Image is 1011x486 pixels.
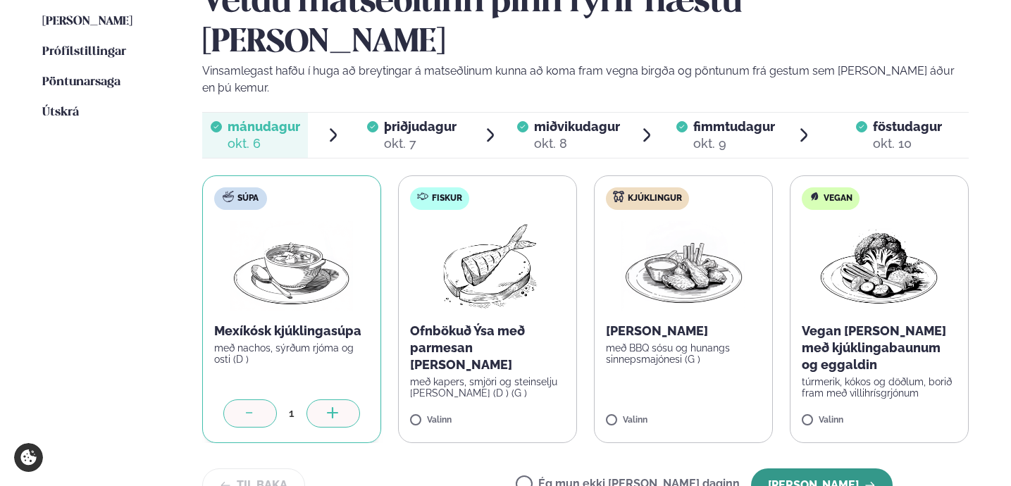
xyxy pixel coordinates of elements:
p: Mexíkósk kjúklingasúpa [214,323,369,339]
div: okt. 8 [534,135,620,152]
p: með nachos, sýrðum rjóma og osti (D ) [214,342,369,365]
a: Pöntunarsaga [42,74,120,91]
span: Vegan [824,193,852,204]
p: túrmerik, kókos og döðlum, borið fram með villihrísgrjónum [802,376,957,399]
a: Prófílstillingar [42,44,126,61]
img: Soup.png [230,221,354,311]
a: Útskrá [42,104,79,121]
span: Fiskur [432,193,462,204]
span: Útskrá [42,106,79,118]
img: Fish.png [425,221,550,311]
p: með BBQ sósu og hunangs sinnepsmajónesi (G ) [606,342,761,365]
p: Ofnbökuð Ýsa með parmesan [PERSON_NAME] [410,323,565,373]
img: Vegan.svg [809,191,820,202]
span: Súpa [237,193,259,204]
img: chicken.svg [613,191,624,202]
img: Vegan.png [817,221,941,311]
img: soup.svg [223,191,234,202]
p: [PERSON_NAME] [606,323,761,339]
span: mánudagur [228,119,300,134]
p: Vinsamlegast hafðu í huga að breytingar á matseðlinum kunna að koma fram vegna birgða og pöntunum... [202,63,969,96]
div: 1 [277,405,306,421]
span: Kjúklingur [628,193,682,204]
a: [PERSON_NAME] [42,13,132,30]
div: okt. 9 [693,135,775,152]
span: þriðjudagur [384,119,457,134]
span: fimmtudagur [693,119,775,134]
span: Pöntunarsaga [42,76,120,88]
span: [PERSON_NAME] [42,15,132,27]
img: Chicken-wings-legs.png [621,221,745,311]
span: föstudagur [873,119,942,134]
div: okt. 6 [228,135,300,152]
p: Vegan [PERSON_NAME] með kjúklingabaunum og eggaldin [802,323,957,373]
div: okt. 7 [384,135,457,152]
p: með kapers, smjöri og steinselju [PERSON_NAME] (D ) (G ) [410,376,565,399]
div: okt. 10 [873,135,942,152]
a: Cookie settings [14,443,43,472]
img: fish.svg [417,191,428,202]
span: miðvikudagur [534,119,620,134]
span: Prófílstillingar [42,46,126,58]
